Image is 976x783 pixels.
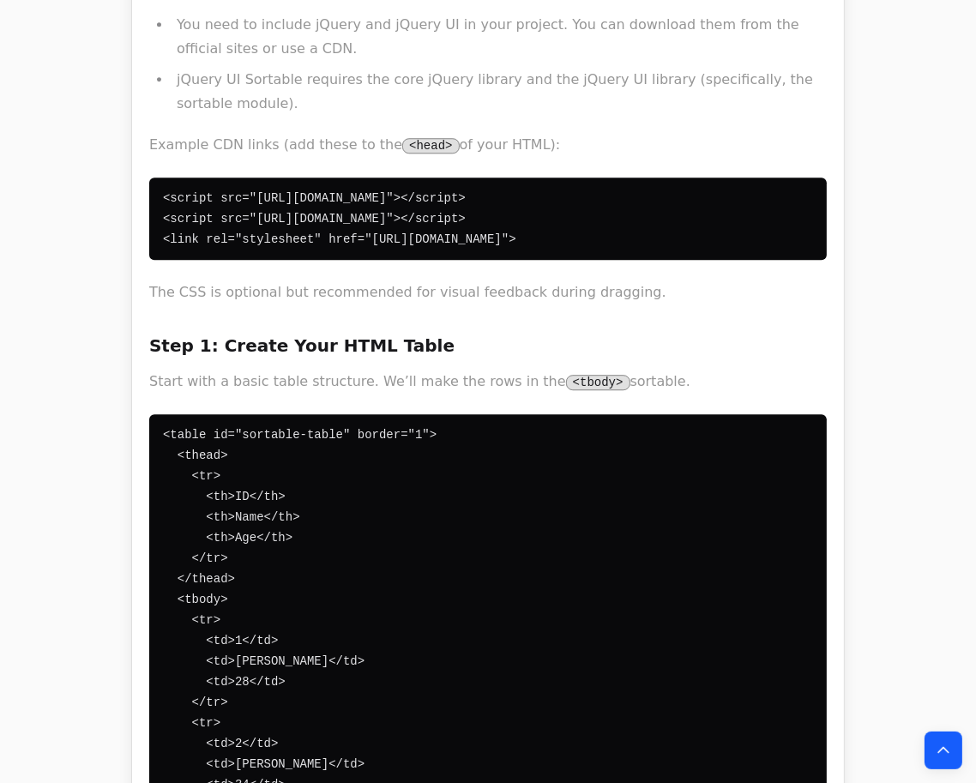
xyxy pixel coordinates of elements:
[149,280,827,304] p: The CSS is optional but recommended for visual feedback during dragging.
[566,375,630,390] code: <tbody>
[149,133,827,157] p: Example CDN links (add these to the of your HTML):
[172,68,827,116] li: jQuery UI Sortable requires the core jQuery library and the jQuery UI library (specifically, the ...
[163,191,516,246] code: <script src="[URL][DOMAIN_NAME]"></script> <script src="[URL][DOMAIN_NAME]"></script> <link rel="...
[149,370,827,394] p: Start with a basic table structure. We’ll make the rows in the sortable.
[149,332,827,359] h3: Step 1: Create Your HTML Table
[172,13,827,61] li: You need to include jQuery and jQuery UI in your project. You can download them from the official...
[925,732,962,769] button: Back to top
[402,138,459,154] code: <head>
